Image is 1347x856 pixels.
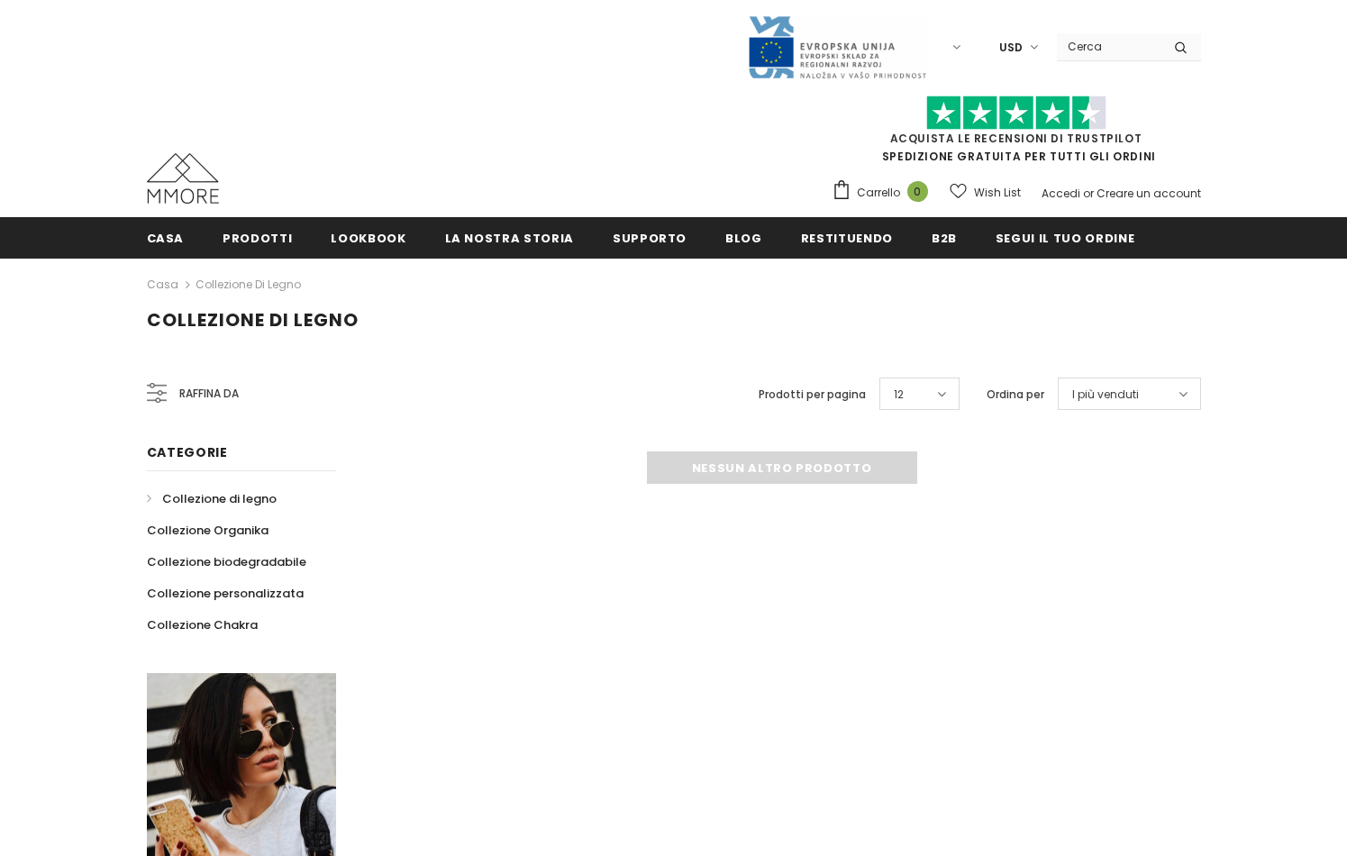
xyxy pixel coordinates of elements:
[999,39,1023,57] span: USD
[890,131,1142,146] a: Acquista le recensioni di TrustPilot
[223,217,292,258] a: Prodotti
[907,181,928,202] span: 0
[996,230,1134,247] span: Segui il tuo ordine
[223,230,292,247] span: Prodotti
[801,230,893,247] span: Restituendo
[147,307,359,332] span: Collezione di legno
[987,386,1044,404] label: Ordina per
[996,217,1134,258] a: Segui il tuo ordine
[1057,33,1160,59] input: Search Site
[147,585,304,602] span: Collezione personalizzata
[445,217,574,258] a: La nostra storia
[147,274,178,296] a: Casa
[196,277,301,292] a: Collezione di legno
[331,230,405,247] span: Lookbook
[832,179,937,206] a: Carrello 0
[857,184,900,202] span: Carrello
[725,217,762,258] a: Blog
[801,217,893,258] a: Restituendo
[725,230,762,247] span: Blog
[147,609,258,641] a: Collezione Chakra
[331,217,405,258] a: Lookbook
[932,230,957,247] span: B2B
[1083,186,1094,201] span: or
[613,230,687,247] span: supporto
[147,483,277,515] a: Collezione di legno
[974,184,1021,202] span: Wish List
[162,490,277,507] span: Collezione di legno
[932,217,957,258] a: B2B
[894,386,904,404] span: 12
[1097,186,1201,201] a: Creare un account
[147,230,185,247] span: Casa
[926,96,1106,131] img: Fidati di Pilot Stars
[179,384,239,404] span: Raffina da
[147,616,258,633] span: Collezione Chakra
[147,217,185,258] a: Casa
[147,546,306,578] a: Collezione biodegradabile
[147,443,228,461] span: Categorie
[747,39,927,54] a: Javni Razpis
[147,515,268,546] a: Collezione Organika
[950,177,1021,208] a: Wish List
[1072,386,1139,404] span: I più venduti
[832,104,1201,164] span: SPEDIZIONE GRATUITA PER TUTTI GLI ORDINI
[759,386,866,404] label: Prodotti per pagina
[147,553,306,570] span: Collezione biodegradabile
[1042,186,1080,201] a: Accedi
[613,217,687,258] a: supporto
[147,522,268,539] span: Collezione Organika
[147,578,304,609] a: Collezione personalizzata
[747,14,927,80] img: Javni Razpis
[445,230,574,247] span: La nostra storia
[147,153,219,204] img: Casi MMORE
